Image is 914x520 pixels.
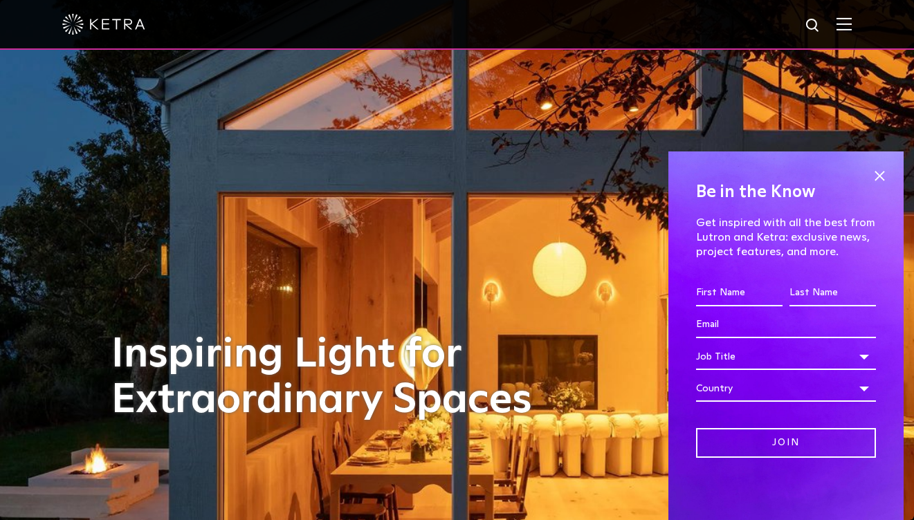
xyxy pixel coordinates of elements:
h1: Inspiring Light for Extraordinary Spaces [111,332,561,423]
p: Get inspired with all the best from Lutron and Ketra: exclusive news, project features, and more. [696,216,876,259]
div: Country [696,375,876,402]
img: ketra-logo-2019-white [62,14,145,35]
input: Email [696,312,876,338]
h4: Be in the Know [696,179,876,205]
img: search icon [805,17,822,35]
input: Join [696,428,876,458]
div: Job Title [696,344,876,370]
input: Last Name [789,280,876,306]
img: Hamburger%20Nav.svg [837,17,852,30]
input: First Name [696,280,783,306]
